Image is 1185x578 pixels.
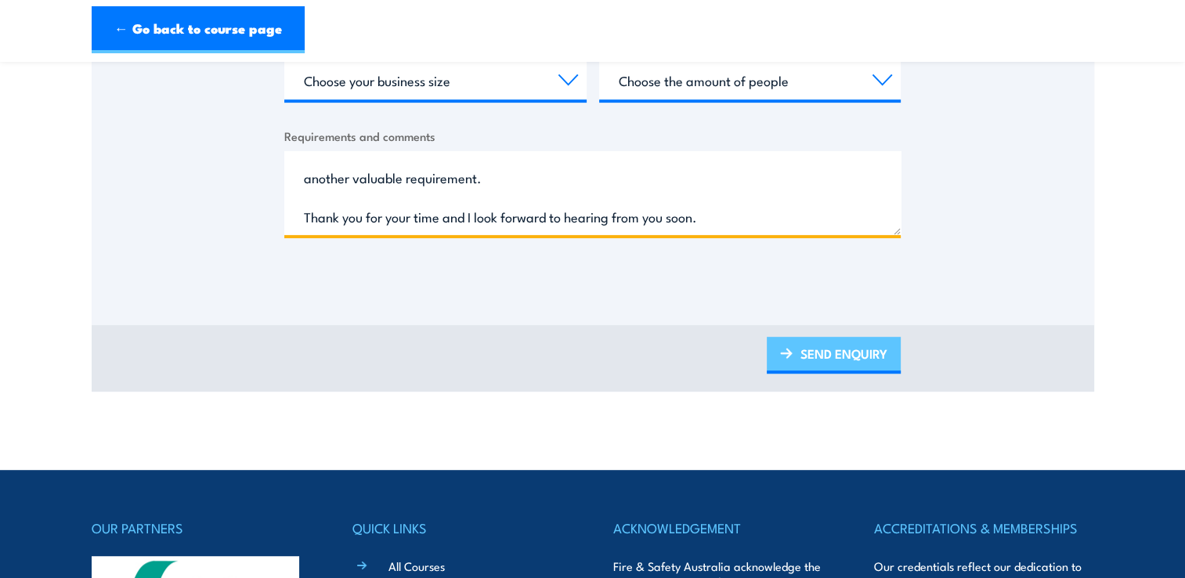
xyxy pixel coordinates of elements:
[874,517,1093,539] h4: ACCREDITATIONS & MEMBERSHIPS
[388,558,445,574] a: All Courses
[352,517,572,539] h4: QUICK LINKS
[92,517,311,539] h4: OUR PARTNERS
[284,127,901,145] label: Requirements and comments
[92,6,305,53] a: ← Go back to course page
[767,337,901,374] a: SEND ENQUIRY
[613,517,833,539] h4: ACKNOWLEDGEMENT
